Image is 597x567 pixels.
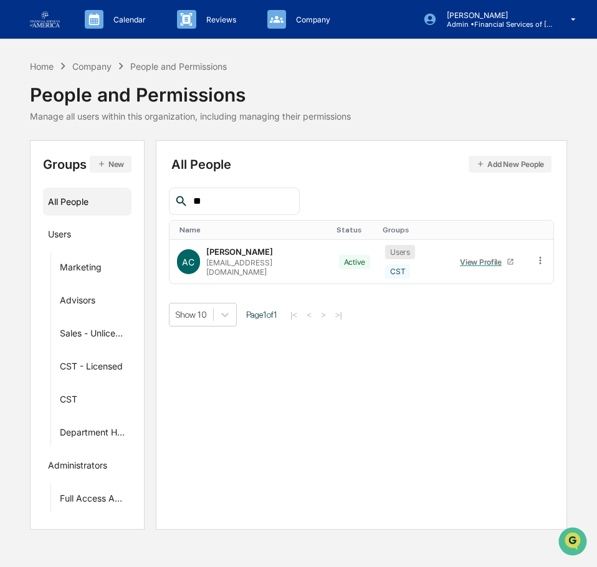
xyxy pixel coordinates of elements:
span: AC [182,257,194,267]
iframe: Open customer support [557,526,591,560]
div: Company [72,61,112,72]
div: Manage all users within this organization, including managing their permissions [30,111,351,121]
div: Sales - Unlicensed [60,328,127,343]
span: Pylon [124,211,151,221]
div: CST - Licensed [60,361,123,376]
span: Data Lookup [25,181,79,193]
div: 🔎 [12,182,22,192]
div: Administrators [48,460,107,475]
span: Attestations [103,157,155,169]
p: Calendar [103,15,152,24]
span: Preclearance [25,157,80,169]
button: > [317,310,330,320]
div: All People [48,191,127,212]
p: Company [286,15,337,24]
div: Advisors [60,295,95,310]
div: CST [60,394,77,409]
p: Reviews [196,15,242,24]
div: All People [171,156,552,173]
div: We're available if you need us! [42,108,158,118]
a: View Profile [455,252,520,272]
div: Department Head [60,427,127,442]
div: 🗄️ [90,158,100,168]
a: 🖐️Preclearance [7,152,85,174]
div: 🖐️ [12,158,22,168]
button: Start new chat [212,99,227,114]
a: Powered byPylon [88,211,151,221]
div: [PERSON_NAME] [206,247,273,257]
div: Home [30,61,54,72]
div: Toggle SortBy [537,226,549,234]
a: 🗄️Attestations [85,152,160,174]
img: logo [30,11,60,27]
div: [EMAIL_ADDRESS][DOMAIN_NAME] [206,258,324,277]
div: CST [385,264,410,279]
p: How can we help? [12,26,227,46]
div: Toggle SortBy [179,226,327,234]
div: Marketing [60,262,102,277]
div: Start new chat [42,95,204,108]
div: Full Access Administrators [60,493,127,508]
a: 🔎Data Lookup [7,176,84,198]
button: |< [287,310,301,320]
div: Users [48,229,71,244]
div: Active [339,255,371,269]
button: >| [332,310,346,320]
div: People and Permissions [130,61,227,72]
img: 1746055101610-c473b297-6a78-478c-a979-82029cc54cd1 [12,95,35,118]
p: [PERSON_NAME] [437,11,553,20]
p: Admin • Financial Services of [GEOGRAPHIC_DATA] [437,20,553,29]
span: Page 1 of 1 [246,310,277,320]
div: Toggle SortBy [383,226,442,234]
button: < [303,310,315,320]
div: View Profile [460,257,507,267]
div: Toggle SortBy [337,226,373,234]
div: Groups [43,156,131,173]
div: Users [385,245,415,259]
div: Toggle SortBy [452,226,522,234]
button: Add New People [469,156,552,173]
div: People and Permissions [30,74,351,106]
button: New [90,156,131,173]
